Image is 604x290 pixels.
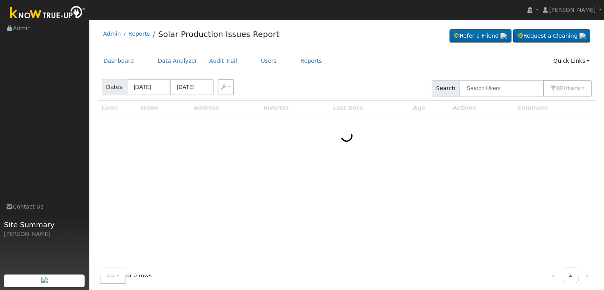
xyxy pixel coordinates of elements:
[295,54,328,68] a: Reports
[562,268,579,283] a: 1
[513,29,590,43] a: Request a Cleaning
[158,29,279,39] a: Solar Production Issues Report
[500,33,507,39] img: retrieve
[4,230,85,238] div: [PERSON_NAME]
[547,54,596,68] a: Quick Links
[543,80,592,97] button: 0Filters
[102,79,127,95] span: Dates
[100,268,126,284] button: 25
[128,31,150,37] a: Reports
[432,80,460,97] span: Search
[450,29,511,43] a: Refer a Friend
[577,85,580,91] span: s
[459,80,544,97] input: Search Users
[107,273,115,279] span: 25
[98,54,140,68] a: Dashboard
[100,268,152,284] span: of 0 rows
[6,4,89,22] img: Know True-Up
[4,219,85,230] span: Site Summary
[203,54,243,68] a: Audit Trail
[103,31,121,37] a: Admin
[152,54,203,68] a: Data Analyzer
[560,85,580,91] span: Filter
[41,277,48,283] img: retrieve
[255,54,283,68] a: Users
[579,33,586,39] img: retrieve
[549,7,596,13] span: [PERSON_NAME]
